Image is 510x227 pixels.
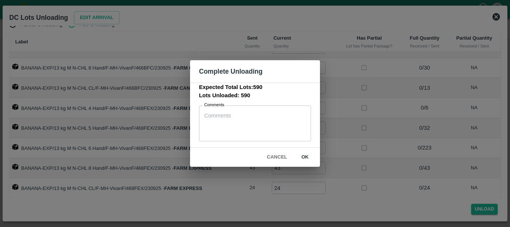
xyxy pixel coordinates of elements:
[199,92,250,98] b: Lots Unloaded: 590
[199,68,262,75] b: Complete Unloading
[204,102,224,108] label: Comments
[264,151,290,164] button: Cancel
[199,84,262,90] b: Expected Total Lots: 590
[293,151,317,164] button: ok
